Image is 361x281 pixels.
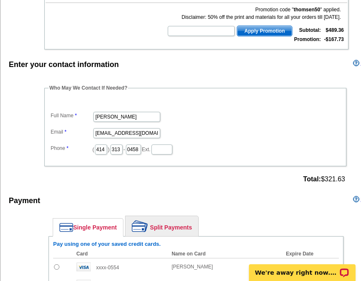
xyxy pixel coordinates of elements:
[53,219,123,236] a: Single Payment
[172,264,213,270] span: [PERSON_NAME]
[326,27,344,33] strong: $489.36
[59,223,73,232] img: single-payment.png
[49,142,342,155] dd: ( ) - Ext.
[294,36,321,42] strong: Promotion:
[237,26,292,36] button: Apply Promotion
[72,250,168,258] th: Card
[51,128,92,136] label: Email
[294,7,320,13] b: thomsen50
[132,220,148,232] img: split-payment.png
[125,216,198,236] a: Split Payments
[49,84,128,92] legend: Who May We Contact If Needed?
[243,255,361,281] iframe: LiveChat chat widget
[77,263,91,271] img: visa.gif
[282,250,339,258] th: Expire Date
[9,59,119,70] div: Enter your contact information
[51,112,92,119] label: Full Name
[299,27,321,33] strong: Subtotal:
[51,144,92,152] label: Phone
[303,175,345,183] span: $321.63
[303,175,321,183] strong: Total:
[9,195,40,206] div: Payment
[53,241,339,247] h6: Pay using one of your saved credit cards.
[167,6,341,21] div: Promotion code " " applied. Disclaimer: 50% off the print and materials for all your orders till ...
[167,250,282,258] th: Name on Card
[324,36,344,42] strong: -$167.73
[96,265,119,271] span: xxxx-0554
